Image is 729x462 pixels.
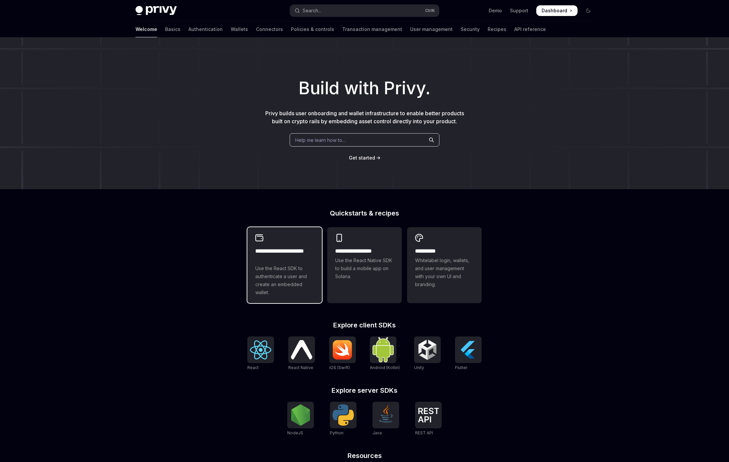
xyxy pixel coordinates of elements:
span: Python [330,430,344,435]
span: Help me learn how to… [295,137,346,144]
a: Support [510,7,528,14]
img: React Native [291,340,312,359]
a: Transaction management [342,21,402,37]
span: Java [372,430,382,435]
a: PythonPython [330,402,357,436]
span: React [247,365,259,370]
a: **** *****Whitelabel login, wallets, and user management with your own UI and branding. [407,227,482,303]
a: NodeJSNodeJS [287,402,314,436]
a: REST APIREST API [415,402,442,436]
a: iOS (Swift)iOS (Swift) [329,336,356,371]
a: Recipes [488,21,506,37]
img: iOS (Swift) [332,340,353,360]
span: Use the React SDK to authenticate a user and create an embedded wallet. [255,264,314,296]
a: Wallets [231,21,248,37]
a: Get started [349,155,375,161]
h2: Explore server SDKs [247,387,482,394]
a: User management [410,21,453,37]
span: Dashboard [542,7,567,14]
a: Connectors [256,21,283,37]
img: Android (Kotlin) [372,337,394,362]
span: Whitelabel login, wallets, and user management with your own UI and branding. [415,256,474,288]
img: Java [375,404,396,426]
a: Security [461,21,480,37]
a: Dashboard [536,5,578,16]
a: Policies & controls [291,21,334,37]
span: NodeJS [287,430,303,435]
h2: Explore client SDKs [247,322,482,328]
a: Android (Kotlin)Android (Kotlin) [370,336,400,371]
h2: Quickstarts & recipes [247,210,482,217]
img: Python [333,404,354,426]
img: REST API [418,408,439,422]
h2: Resources [247,452,482,459]
h1: Build with Privy. [11,75,718,101]
img: dark logo [135,6,177,15]
img: Unity [417,339,438,360]
span: Unity [414,365,424,370]
span: React Native [288,365,313,370]
span: REST API [415,430,433,435]
img: NodeJS [290,404,311,426]
span: Ctrl K [425,8,435,13]
button: Open search [290,5,439,17]
span: Android (Kotlin) [370,365,400,370]
a: UnityUnity [414,336,441,371]
span: iOS (Swift) [329,365,350,370]
img: Flutter [458,339,479,360]
a: Welcome [135,21,157,37]
a: Authentication [188,21,223,37]
a: Basics [165,21,180,37]
span: Flutter [455,365,467,370]
a: ReactReact [247,336,274,371]
a: Demo [489,7,502,14]
a: FlutterFlutter [455,336,482,371]
img: React [250,340,271,359]
div: Search... [303,7,321,15]
button: Toggle dark mode [583,5,594,16]
span: Privy builds user onboarding and wallet infrastructure to enable better products built on crypto ... [265,110,464,125]
span: Use the React Native SDK to build a mobile app on Solana. [335,256,394,280]
a: JavaJava [372,402,399,436]
a: **** **** **** ***Use the React Native SDK to build a mobile app on Solana. [327,227,402,303]
a: React NativeReact Native [288,336,315,371]
a: API reference [514,21,546,37]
